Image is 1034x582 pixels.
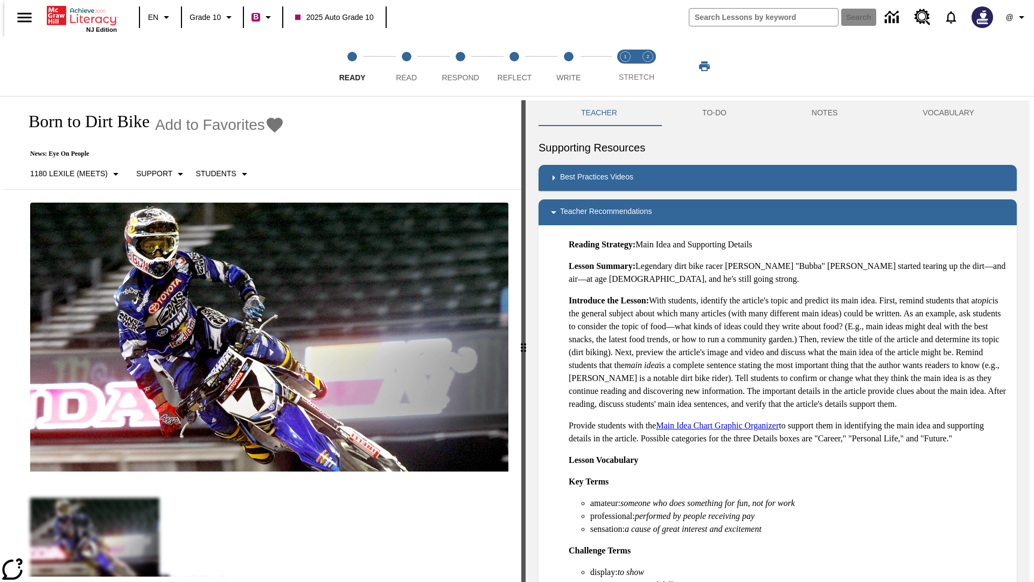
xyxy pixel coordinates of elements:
[132,164,191,184] button: Scaffolds, Support
[483,37,546,96] button: Reflect step 4 of 5
[295,12,373,23] span: 2025 Auto Grade 10
[539,165,1017,191] div: Best Practices Videos
[498,73,532,82] span: Reflect
[569,261,635,271] strong: Lesson Summary:
[590,497,1008,510] li: amateur:
[136,168,172,179] p: Support
[689,9,838,26] input: search field
[590,510,1008,523] li: professional:
[660,100,769,126] button: TO-DO
[975,296,993,305] em: topic
[937,3,965,31] a: Notifications
[656,421,779,430] a: Main Idea Chart Graphic Organizer
[646,54,649,59] text: 2
[569,238,1008,251] p: Main Idea and Supporting Details
[878,3,908,32] a: Data Center
[590,523,1008,536] li: sensation:
[880,100,1017,126] button: VOCABULARY
[375,37,437,96] button: Read step 2 of 5
[321,37,383,96] button: Ready step 1 of 5
[17,112,150,131] h1: Born to Dirt Bike
[185,8,240,27] button: Grade: Grade 10, Select a grade
[191,164,255,184] button: Select Student
[86,26,117,33] span: NJ Edition
[569,294,1008,411] p: With students, identify the article's topic and predict its main idea. First, remind students tha...
[620,498,795,508] em: someone who does something for fun, not for work
[569,240,635,249] strong: Reading Strategy:
[26,164,127,184] button: Select Lexile, 1180 Lexile (Meets)
[569,296,649,305] strong: Introduce the Lesson:
[429,37,492,96] button: Respond step 3 of 5
[619,73,654,81] span: STRETCH
[247,8,279,27] button: Boost Class color is violet red. Change class color
[30,168,108,179] p: 1180 Lexile (Meets)
[965,3,1000,31] button: Select a new avatar
[148,12,158,23] span: EN
[769,100,880,126] button: NOTES
[610,37,641,96] button: Stretch Read step 1 of 2
[47,4,117,33] div: Home
[625,524,761,533] em: a cause of great interest and excitement
[30,203,508,472] img: Motocross racer James Stewart flies through the air on his dirt bike.
[560,206,652,219] p: Teacher Recommendations
[17,150,284,158] p: News: Eye On People
[539,100,660,126] button: Teacher
[195,168,236,179] p: Students
[9,2,40,33] button: Open side menu
[569,477,609,486] strong: Key Terms
[569,546,631,555] strong: Challenge Terms
[632,37,663,96] button: Stretch Respond step 2 of 2
[908,3,937,32] a: Resource Center, Will open in new tab
[560,171,633,184] p: Best Practices Videos
[569,260,1008,286] p: Legendary dirt bike racer [PERSON_NAME] "Bubba" [PERSON_NAME] started tearing up the dirt—and air...
[625,361,659,370] em: main idea
[143,8,178,27] button: Language: EN, Select a language
[442,73,479,82] span: Respond
[396,73,417,82] span: Read
[539,199,1017,225] div: Teacher Recommendations
[155,115,284,134] button: Add to Favorites - Born to Dirt Bike
[521,100,526,582] div: Press Enter or Spacebar and then press right and left arrow keys to move the slider
[1005,12,1013,23] span: @
[4,100,521,577] div: reading
[624,54,626,59] text: 1
[539,100,1017,126] div: Instructional Panel Tabs
[526,100,1030,582] div: activity
[687,57,722,76] button: Print
[618,567,644,577] em: to show
[190,12,221,23] span: Grade 10
[155,116,265,134] span: Add to Favorites
[635,511,754,521] em: performed by people receiving pay
[569,455,638,465] strong: Lesson Vocabulary
[972,6,993,28] img: Avatar
[1000,8,1034,27] button: Profile/Settings
[537,37,600,96] button: Write step 5 of 5
[539,139,1017,156] h6: Supporting Resources
[569,419,1008,445] p: Provide students with the to support them in identifying the main idea and supporting details in ...
[339,73,366,82] span: Ready
[590,566,1008,579] li: display:
[556,73,581,82] span: Write
[253,10,258,24] span: B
